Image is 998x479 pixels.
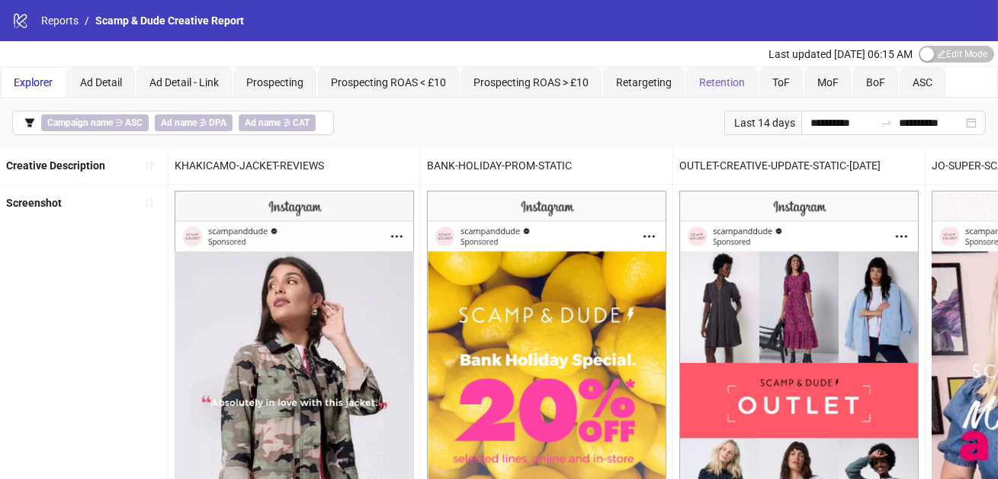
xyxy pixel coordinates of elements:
[699,76,745,88] span: Retention
[24,117,35,128] span: filter
[293,117,310,128] b: CAT
[245,117,281,128] b: Ad name
[125,117,143,128] b: ASC
[881,117,893,129] span: to
[161,117,197,128] b: Ad name
[12,111,334,135] button: Campaign name ∋ ASCAd name ∌ DPAAd name ∌ CAT
[95,14,244,27] span: Scamp & Dude Creative Report
[6,159,105,172] b: Creative Description
[616,76,672,88] span: Retargeting
[168,147,420,184] div: KHAKICAMO-JACKET-REVIEWS
[14,76,53,88] span: Explorer
[421,147,672,184] div: BANK-HOLIDAY-PROM-STATIC
[866,76,885,88] span: BoF
[41,114,149,131] span: ∋
[80,76,122,88] span: Ad Detail
[817,76,839,88] span: MoF
[209,117,226,128] b: DPA
[769,48,913,60] span: Last updated [DATE] 06:15 AM
[38,12,82,29] a: Reports
[913,76,932,88] span: ASC
[144,198,155,208] span: sort-ascending
[881,117,893,129] span: swap-right
[155,114,233,131] span: ∌
[724,111,801,135] div: Last 14 days
[246,76,303,88] span: Prospecting
[85,12,89,29] li: /
[144,160,155,171] span: sort-ascending
[331,76,446,88] span: Prospecting ROAS < £10
[673,147,925,184] div: OUTLET-CREATIVE-UPDATE-STATIC-[DATE]
[772,76,790,88] span: ToF
[473,76,589,88] span: Prospecting ROAS > £10
[149,76,219,88] span: Ad Detail - Link
[6,197,62,209] b: Screenshot
[47,117,113,128] b: Campaign name
[239,114,316,131] span: ∌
